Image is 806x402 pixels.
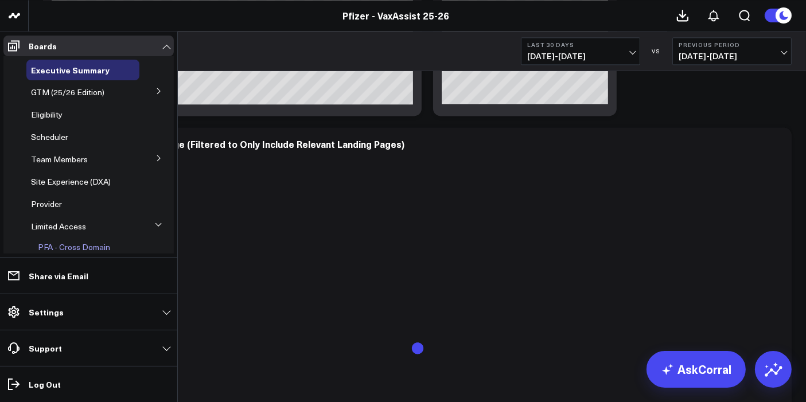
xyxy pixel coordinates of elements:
a: Log Out [3,374,174,395]
span: GTM (25/26 Edition) [31,87,104,97]
a: Provider [31,200,62,209]
span: [DATE] - [DATE] [527,52,634,61]
a: GTM (25/26 Edition) [31,88,104,97]
button: Previous Period[DATE]-[DATE] [672,37,792,65]
a: AskCorral [647,351,746,388]
span: Executive Summary [31,64,110,76]
div: Performance by Landing Page (Filtered to Only Include Relevant Landing Pages) [52,138,404,150]
span: Limited Access [31,221,86,232]
span: Site Experience (DXA) [31,176,111,187]
p: Settings [29,307,64,317]
p: Support [29,344,62,353]
p: Log Out [29,380,61,389]
span: PFA - Cross Domain [38,241,110,252]
a: Pfizer - VaxAssist 25-26 [342,9,449,22]
a: Eligibility [31,110,63,119]
span: Team Members [31,154,88,165]
a: Executive Summary [31,65,110,75]
span: Eligibility [31,109,63,120]
a: PFA - Cross Domain [38,243,110,252]
span: [DATE] - [DATE] [679,52,785,61]
a: Scheduler [31,132,68,142]
button: Last 30 Days[DATE]-[DATE] [521,37,640,65]
span: Provider [31,198,62,209]
b: Last 30 Days [527,41,634,48]
b: Previous Period [679,41,785,48]
a: Site Experience (DXA) [31,177,111,186]
span: Scheduler [31,131,68,142]
a: Team Members [31,155,88,164]
div: VS [646,48,667,54]
p: Share via Email [29,271,88,280]
a: Limited Access [31,222,86,231]
p: Boards [29,41,57,50]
